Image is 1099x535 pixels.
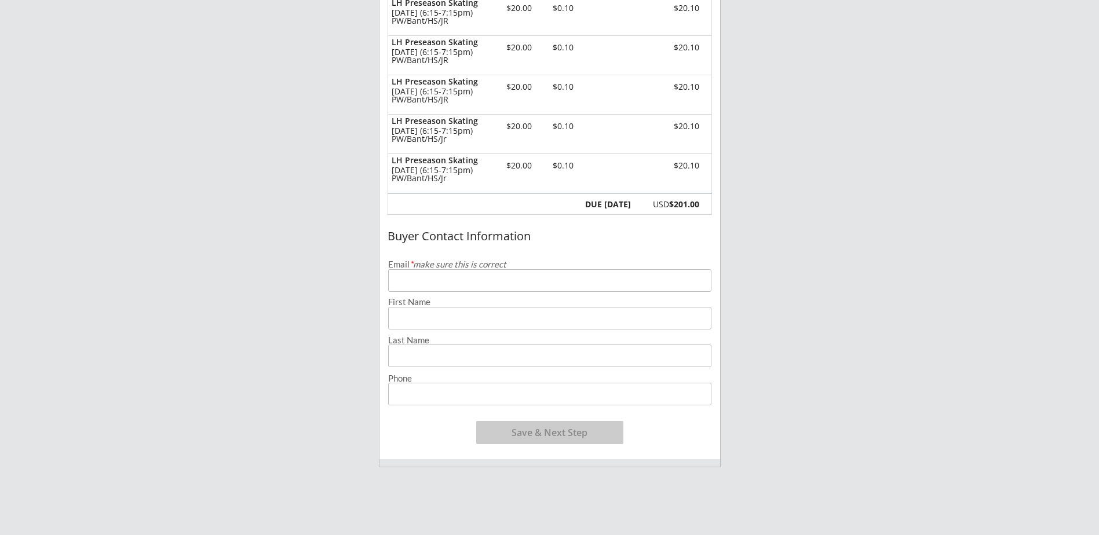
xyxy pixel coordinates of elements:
div: $0.10 [544,162,583,170]
div: $0.10 [544,122,583,130]
div: USD [637,200,699,208]
div: $20.00 [495,83,544,91]
div: [DATE] (6:15-7:15pm) PW/Bant/HS/JR [392,48,490,64]
div: $0.10 [544,4,583,12]
div: [DATE] (6:15-7:15pm) PW/Bant/HS/Jr [392,127,490,143]
strong: $201.00 [669,199,699,210]
div: Last Name [388,336,711,345]
div: LH Preseason Skating [392,78,490,86]
div: Email [388,260,711,269]
div: $20.00 [495,162,544,170]
div: Buyer Contact Information [388,230,712,243]
div: [DATE] (6:15-7:15pm) PW/Bant/HS/JR [392,87,490,104]
div: $20.00 [495,4,544,12]
div: [DATE] (6:15-7:15pm) PW/Bant/HS/Jr [392,166,490,182]
div: LH Preseason Skating [392,156,490,164]
div: [DATE] (6:15-7:15pm) PW/Bant/HS/JR [392,9,490,25]
div: Phone [388,374,711,383]
div: LH Preseason Skating [392,38,490,46]
div: $20.10 [634,43,699,52]
div: DUE [DATE] [583,200,631,208]
div: $20.10 [634,83,699,91]
em: make sure this is correct [410,259,506,269]
div: $20.10 [634,4,699,12]
div: $20.10 [634,122,699,130]
div: LH Preseason Skating [392,117,490,125]
div: $20.00 [495,122,544,130]
div: $0.10 [544,43,583,52]
button: Save & Next Step [476,421,623,444]
div: First Name [388,298,711,306]
div: $0.10 [544,83,583,91]
div: $20.00 [495,43,544,52]
div: $20.10 [634,162,699,170]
